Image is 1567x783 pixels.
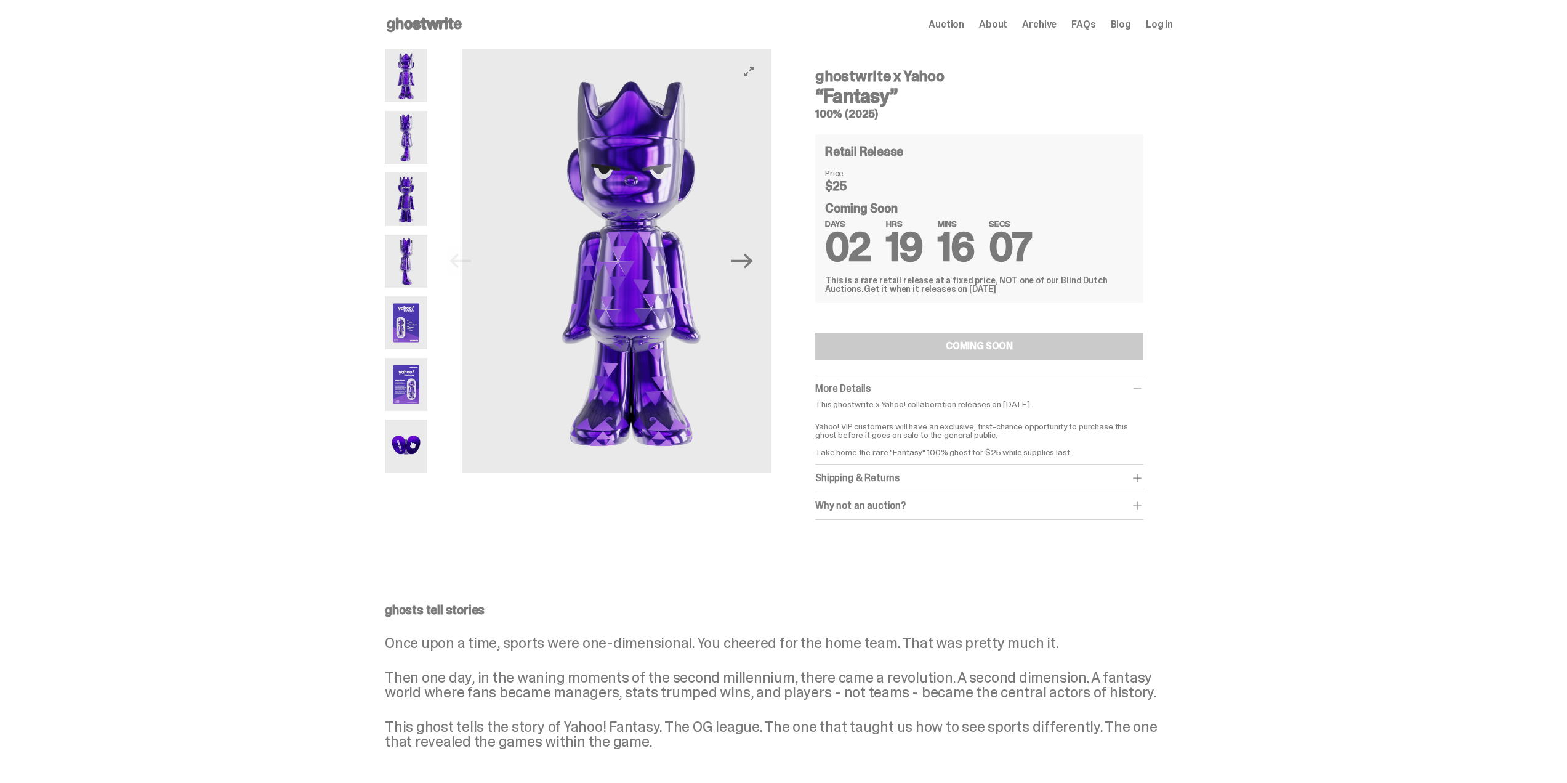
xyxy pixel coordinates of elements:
[385,670,1173,700] p: Then one day, in the waning moments of the second millennium, there came a revolution. A second d...
[815,108,1143,120] h5: 100% (2025)
[825,222,871,273] span: 02
[886,222,923,273] span: 19
[815,500,1143,512] div: Why not an auction?
[825,145,903,158] h4: Retail Release
[385,49,427,102] img: Yahoo-HG---1.png
[929,20,964,30] a: Auction
[729,248,756,275] button: Next
[815,413,1143,456] p: Yahoo! VIP customers will have an exclusive, first-chance opportunity to purchase this ghost befo...
[815,400,1143,408] p: This ghostwrite x Yahoo! collaboration releases on [DATE].
[815,382,871,395] span: More Details
[385,636,1173,651] p: Once upon a time, sports were one-dimensional. You cheered for the home team. That was pretty muc...
[825,169,887,177] dt: Price
[462,49,800,473] img: Yahoo-HG---1.png
[385,235,427,288] img: Yahoo-HG---4.png
[815,69,1143,84] h4: ghostwrite x Yahoo
[886,219,923,228] span: HRS
[1022,20,1057,30] a: Archive
[385,420,427,473] img: Yahoo-HG---7.png
[864,283,996,294] span: Get it when it releases on [DATE]
[385,296,427,349] img: Yahoo-HG---5.png
[385,358,427,411] img: Yahoo-HG---6.png
[1071,20,1095,30] a: FAQs
[385,172,427,225] img: Yahoo-HG---3.png
[825,202,1134,261] div: Coming Soon
[825,180,887,192] dd: $25
[815,472,1143,484] div: Shipping & Returns
[946,341,1013,351] div: COMING SOON
[1146,20,1173,30] a: Log in
[385,111,427,164] img: Yahoo-HG---2.png
[938,222,975,273] span: 16
[815,86,1143,106] h3: “Fantasy”
[815,333,1143,360] button: COMING SOON
[938,219,975,228] span: MINS
[825,219,871,228] span: DAYS
[385,604,1173,616] p: ghosts tell stories
[989,222,1031,273] span: 07
[741,64,756,79] button: View full-screen
[989,219,1031,228] span: SECS
[1111,20,1131,30] a: Blog
[825,276,1134,293] div: This is a rare retail release at a fixed price, NOT one of our Blind Dutch Auctions.
[385,720,1173,749] p: This ghost tells the story of Yahoo! Fantasy. The OG league. The one that taught us how to see sp...
[979,20,1007,30] a: About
